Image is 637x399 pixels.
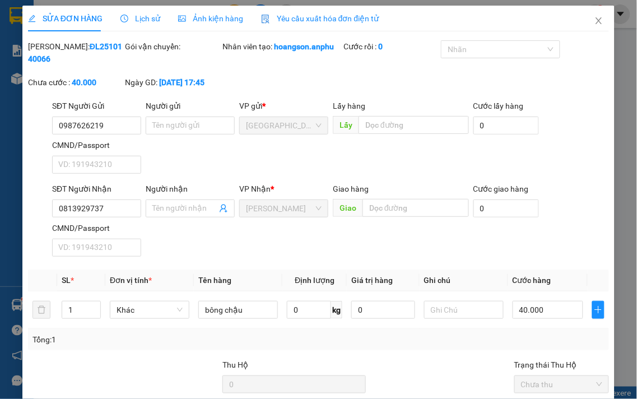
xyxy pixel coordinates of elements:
[362,199,469,217] input: Dọc đường
[261,14,379,23] span: Yêu cầu xuất hóa đơn điện tử
[28,40,123,65] div: [PERSON_NAME]:
[521,376,603,393] span: Chưa thu
[219,204,228,213] span: user-add
[198,301,278,319] input: VD: Bàn, Ghế
[593,305,604,314] span: plus
[146,183,235,195] div: Người nhận
[473,101,524,110] label: Cước lấy hàng
[28,14,103,23] span: SỬA ĐƠN HÀNG
[107,10,134,21] span: Nhận:
[120,15,128,22] span: clock-circle
[359,116,469,134] input: Dọc đường
[72,78,96,87] b: 40.000
[379,42,383,51] b: 0
[28,15,36,22] span: edit
[261,15,270,24] img: icon
[107,35,221,48] div: [PERSON_NAME]
[246,200,322,217] span: Phan Thiết
[107,48,221,64] div: 0886556677
[333,116,359,134] span: Lấy
[178,14,243,23] span: Ảnh kiện hàng
[473,199,539,217] input: Cước giao hàng
[592,301,605,319] button: plus
[333,184,369,193] span: Giao hàng
[107,10,221,35] div: [GEOGRAPHIC_DATA]
[424,301,504,319] input: Ghi Chú
[198,276,231,285] span: Tên hàng
[10,10,99,35] div: [PERSON_NAME]
[117,301,183,318] span: Khác
[159,78,204,87] b: [DATE] 17:45
[52,183,141,195] div: SĐT Người Nhận
[295,276,334,285] span: Định lượng
[125,76,220,89] div: Ngày GD:
[513,276,551,285] span: Cước hàng
[28,76,123,89] div: Chưa cước :
[473,117,539,134] input: Cước lấy hàng
[222,40,342,53] div: Nhân viên tạo:
[125,40,220,53] div: Gói vận chuyển:
[52,139,141,151] div: CMND/Passport
[105,71,222,86] div: 40.000
[333,199,362,217] span: Giao
[344,40,439,53] div: Cước rồi :
[32,333,247,346] div: Tổng: 1
[120,14,160,23] span: Lịch sử
[32,301,50,319] button: delete
[178,15,186,22] span: picture
[274,42,334,51] b: hoangson.anphu
[105,73,170,85] span: CHƯA CƯỚC :
[331,301,342,319] span: kg
[246,117,322,134] span: Đà Lạt
[420,270,508,291] th: Ghi chú
[514,359,610,371] div: Trạng thái Thu Hộ
[473,184,529,193] label: Cước giao hàng
[239,100,328,112] div: VP gửi
[239,184,271,193] span: VP Nhận
[62,276,71,285] span: SL
[10,10,27,21] span: Gửi:
[583,6,615,37] button: Close
[333,101,365,110] span: Lấy hàng
[110,276,152,285] span: Đơn vị tính
[146,100,235,112] div: Người gửi
[594,16,603,25] span: close
[222,360,248,369] span: Thu Hộ
[52,222,141,234] div: CMND/Passport
[52,100,141,112] div: SĐT Người Gửi
[351,276,393,285] span: Giá trị hàng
